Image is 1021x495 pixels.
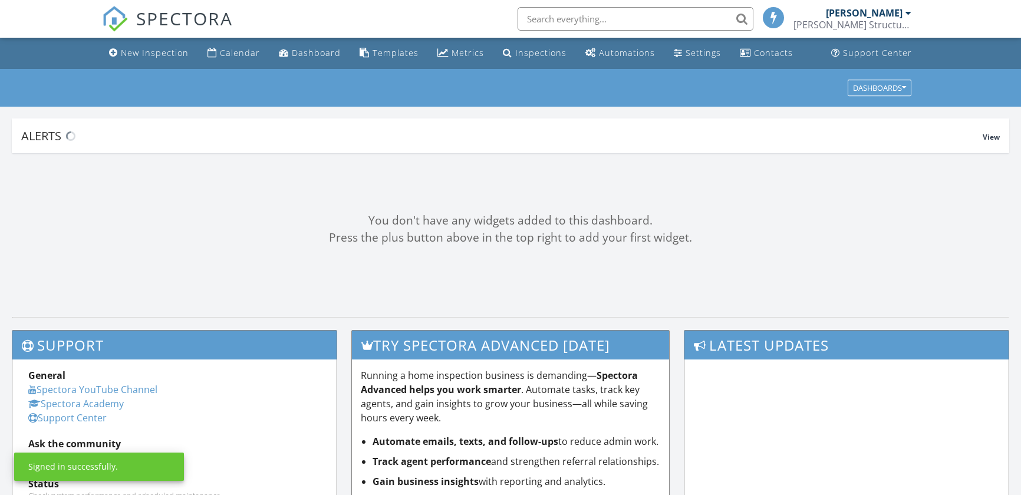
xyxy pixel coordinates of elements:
[361,368,660,425] p: Running a home inspection business is demanding— . Automate tasks, track key agents, and gain ins...
[121,47,189,58] div: New Inspection
[28,411,107,424] a: Support Center
[826,42,917,64] a: Support Center
[373,474,660,489] li: with reporting and analytics.
[684,331,1009,359] h3: Latest Updates
[853,84,906,92] div: Dashboards
[498,42,571,64] a: Inspections
[352,331,669,359] h3: Try spectora advanced [DATE]
[373,454,660,468] li: and strengthen referral relationships.
[220,47,260,58] div: Calendar
[515,47,567,58] div: Inspections
[373,47,419,58] div: Templates
[361,369,638,396] strong: Spectora Advanced helps you work smarter
[203,42,265,64] a: Calendar
[28,437,321,451] div: Ask the community
[274,42,345,64] a: Dashboard
[373,434,660,448] li: to reduce admin work.
[581,42,660,64] a: Automations (Basic)
[104,42,193,64] a: New Inspection
[433,42,489,64] a: Metrics
[28,477,321,491] div: Status
[686,47,721,58] div: Settings
[28,451,85,464] a: Spectora HQ
[983,132,1000,142] span: View
[12,229,1009,246] div: Press the plus button above in the top right to add your first widget.
[599,47,655,58] div: Automations
[735,42,798,64] a: Contacts
[669,42,726,64] a: Settings
[102,6,128,32] img: The Best Home Inspection Software - Spectora
[518,7,753,31] input: Search everything...
[843,47,912,58] div: Support Center
[373,475,479,488] strong: Gain business insights
[826,7,903,19] div: [PERSON_NAME]
[136,6,233,31] span: SPECTORA
[355,42,423,64] a: Templates
[102,16,233,41] a: SPECTORA
[12,212,1009,229] div: You don't have any widgets added to this dashboard.
[848,80,911,96] button: Dashboards
[28,461,118,473] div: Signed in successfully.
[292,47,341,58] div: Dashboard
[373,435,558,448] strong: Automate emails, texts, and follow-ups
[28,383,157,396] a: Spectora YouTube Channel
[21,128,983,144] div: Alerts
[793,19,911,31] div: Martin Structural Consultants Inc.
[28,369,65,382] strong: General
[28,397,124,410] a: Spectora Academy
[452,47,484,58] div: Metrics
[373,455,491,468] strong: Track agent performance
[12,331,337,359] h3: Support
[754,47,793,58] div: Contacts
